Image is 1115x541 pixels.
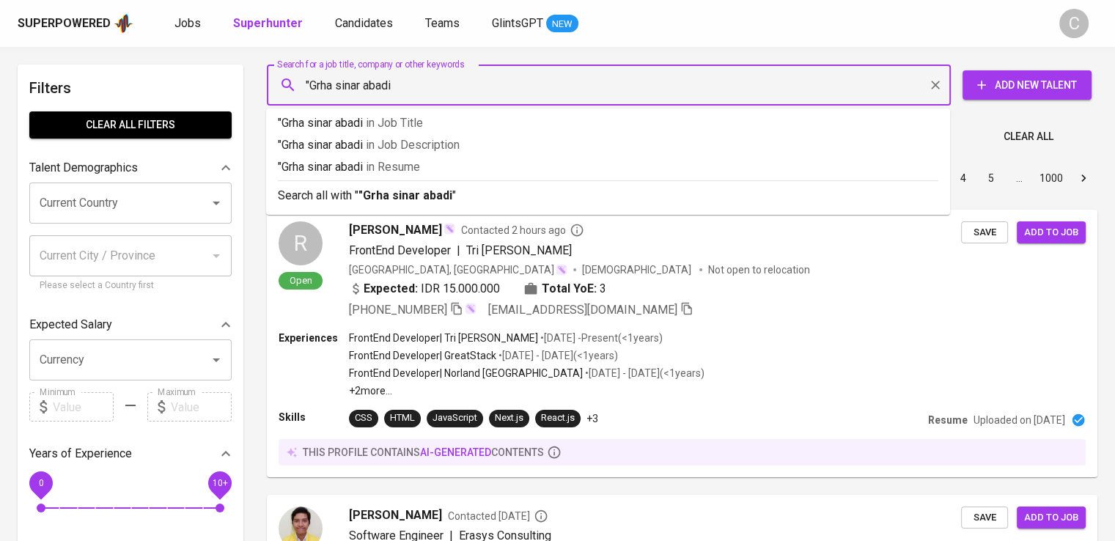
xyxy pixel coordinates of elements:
[278,187,938,205] p: Search all with " "
[495,411,523,425] div: Next.js
[206,193,227,213] button: Open
[1017,221,1086,244] button: Add to job
[40,279,221,293] p: Please select a Country first
[174,16,201,30] span: Jobs
[38,478,43,488] span: 0
[586,411,598,426] p: +3
[444,223,455,235] img: magic_wand.svg
[433,411,477,425] div: JavaScript
[448,509,548,523] span: Contacted [DATE]
[233,15,306,33] a: Superhunter
[1007,171,1031,185] div: …
[278,136,938,154] p: "Grha sinar abadi
[600,280,606,298] span: 3
[364,280,418,298] b: Expected:
[488,303,677,317] span: [EMAIL_ADDRESS][DOMAIN_NAME]
[542,280,597,298] b: Total YoE:
[267,210,1097,477] a: ROpen[PERSON_NAME]Contacted 2 hours agoFrontEnd Developer|Tri [PERSON_NAME][GEOGRAPHIC_DATA], [GE...
[974,76,1080,95] span: Add New Talent
[583,366,704,380] p: • [DATE] - [DATE] ( <1 years )
[355,411,372,425] div: CSS
[1035,166,1067,190] button: Go to page 1000
[1059,9,1089,38] div: C
[349,366,583,380] p: FrontEnd Developer | Norland [GEOGRAPHIC_DATA]
[29,310,232,339] div: Expected Salary
[1017,507,1086,529] button: Add to job
[349,221,442,239] span: [PERSON_NAME]
[538,331,663,345] p: • [DATE] - Present ( <1 years )
[534,509,548,523] svg: By Batam recruiter
[546,17,578,32] span: NEW
[284,274,318,287] span: Open
[278,114,938,132] p: "Grha sinar abadi
[349,348,496,363] p: FrontEnd Developer | GreatStack
[425,15,463,33] a: Teams
[233,16,303,30] b: Superhunter
[541,411,575,425] div: React.js
[952,166,975,190] button: Go to page 4
[457,242,460,260] span: |
[279,410,349,424] p: Skills
[961,507,1008,529] button: Save
[928,413,968,427] p: Resume
[349,383,704,398] p: +2 more ...
[979,166,1003,190] button: Go to page 5
[968,509,1001,526] span: Save
[390,411,415,425] div: HTML
[961,221,1008,244] button: Save
[425,16,460,30] span: Teams
[279,331,349,345] p: Experiences
[1024,224,1078,241] span: Add to job
[1072,166,1095,190] button: Go to next page
[974,413,1065,427] p: Uploaded on [DATE]
[114,12,133,34] img: app logo
[366,138,460,152] span: in Job Description
[29,159,138,177] p: Talent Demographics
[29,76,232,100] h6: Filters
[212,478,227,488] span: 10+
[461,223,584,238] span: Contacted 2 hours ago
[349,280,500,298] div: IDR 15.000.000
[41,116,220,134] span: Clear All filters
[708,262,810,277] p: Not open to relocation
[349,262,567,277] div: [GEOGRAPHIC_DATA], [GEOGRAPHIC_DATA]
[206,350,227,370] button: Open
[29,316,112,334] p: Expected Salary
[349,331,538,345] p: FrontEnd Developer | Tri [PERSON_NAME]
[556,264,567,276] img: magic_wand.svg
[358,188,452,202] b: "Grha sinar abadi
[998,123,1059,150] button: Clear All
[29,111,232,139] button: Clear All filters
[366,116,423,130] span: in Job Title
[366,160,420,174] span: in Resume
[29,153,232,183] div: Talent Demographics
[278,158,938,176] p: "Grha sinar abadi
[18,15,111,32] div: Superpowered
[303,445,544,460] p: this profile contains contents
[335,16,393,30] span: Candidates
[582,262,693,277] span: [DEMOGRAPHIC_DATA]
[496,348,618,363] p: • [DATE] - [DATE] ( <1 years )
[838,166,1097,190] nav: pagination navigation
[349,243,451,257] span: FrontEnd Developer
[18,12,133,34] a: Superpoweredapp logo
[1024,509,1078,526] span: Add to job
[492,15,578,33] a: GlintsGPT NEW
[349,507,442,524] span: [PERSON_NAME]
[279,221,323,265] div: R
[570,223,584,238] svg: By Batam recruiter
[29,439,232,468] div: Years of Experience
[492,16,543,30] span: GlintsGPT
[963,70,1092,100] button: Add New Talent
[465,303,476,314] img: magic_wand.svg
[349,303,447,317] span: [PHONE_NUMBER]
[466,243,572,257] span: Tri [PERSON_NAME]
[1004,128,1053,146] span: Clear All
[174,15,204,33] a: Jobs
[335,15,396,33] a: Candidates
[53,392,114,422] input: Value
[925,75,946,95] button: Clear
[171,392,232,422] input: Value
[29,445,132,463] p: Years of Experience
[420,446,491,458] span: AI-generated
